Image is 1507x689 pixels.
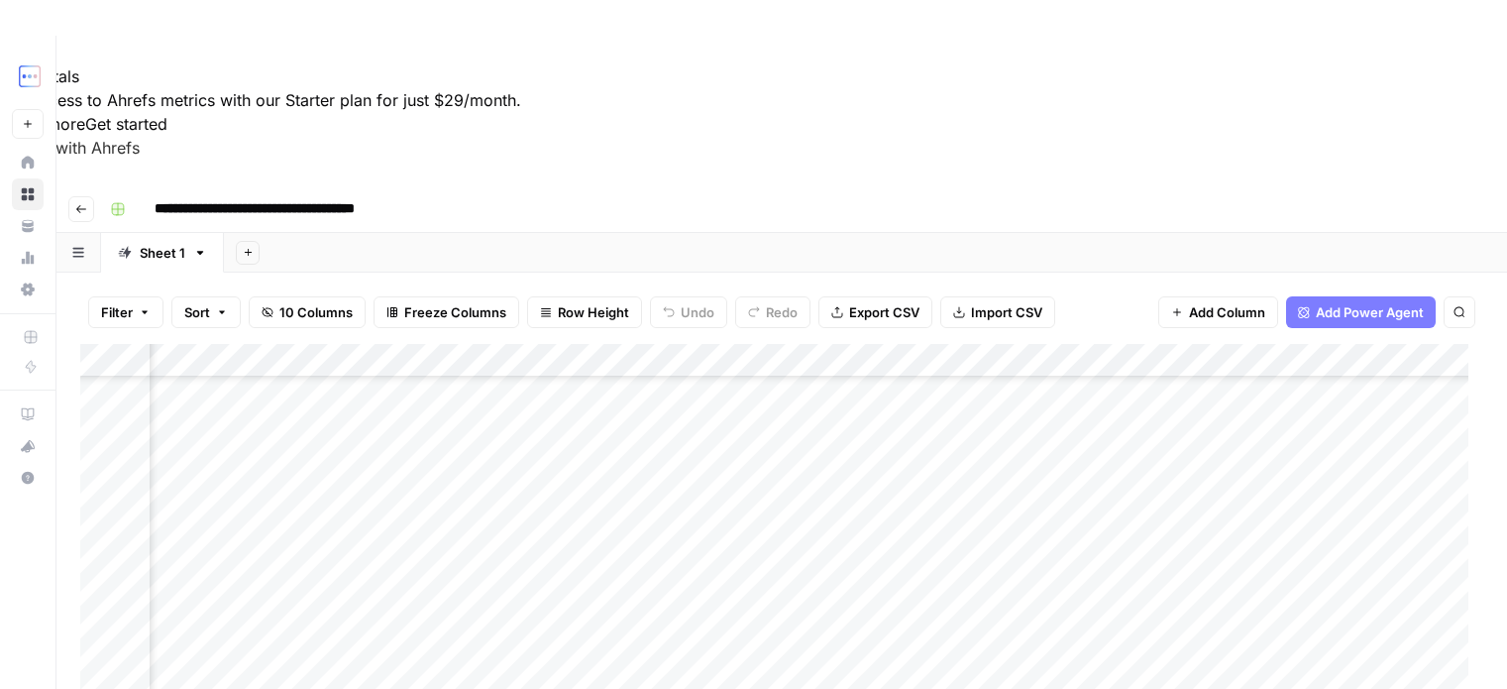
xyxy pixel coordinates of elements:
button: What's new? [12,430,44,462]
button: Get started [85,112,167,136]
button: Import CSV [940,296,1055,328]
span: Import CSV [971,302,1042,322]
div: What's new? [13,431,43,461]
a: Browse [12,178,44,210]
span: Redo [766,302,798,322]
button: 10 Columns [249,296,366,328]
div: Sheet 1 [140,243,185,263]
a: Settings [12,274,44,305]
button: Filter [88,296,163,328]
a: Sheet 1 [101,233,224,273]
button: Row Height [527,296,642,328]
span: Undo [681,302,714,322]
button: Sort [171,296,241,328]
a: AirOps Academy [12,399,44,430]
a: Your Data [12,210,44,242]
span: Freeze Columns [404,302,506,322]
button: Add Power Agent [1286,296,1436,328]
span: Filter [101,302,133,322]
button: Undo [650,296,727,328]
span: Row Height [558,302,629,322]
span: Add Column [1189,302,1265,322]
button: Freeze Columns [374,296,519,328]
button: Add Column [1158,296,1278,328]
button: Redo [735,296,810,328]
a: Usage [12,242,44,274]
span: Sort [184,302,210,322]
span: Add Power Agent [1316,302,1424,322]
button: Help + Support [12,462,44,494]
span: Export CSV [849,302,919,322]
button: Export CSV [818,296,932,328]
span: 10 Columns [279,302,353,322]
